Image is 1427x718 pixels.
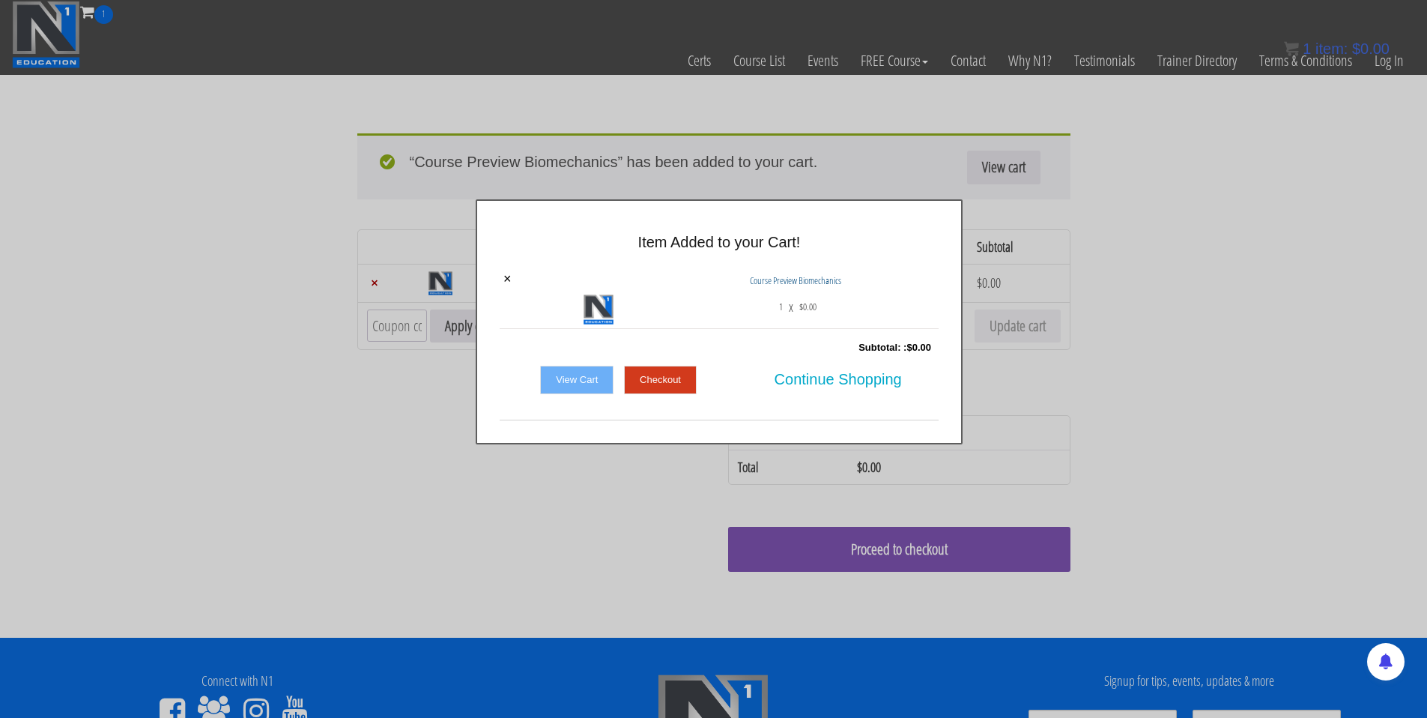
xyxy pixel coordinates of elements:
[584,295,613,325] img: Course Preview Biomechanics
[799,300,816,313] bdi: 0.00
[779,295,783,319] span: 1
[906,342,912,353] span: $
[799,300,803,313] span: $
[638,234,801,250] span: Item Added to your Cart!
[906,342,931,353] bdi: 0.00
[503,272,512,286] a: ×
[789,295,793,319] p: x
[624,366,697,394] a: Checkout
[540,366,613,394] a: View Cart
[500,333,939,363] div: Subtotal: :
[750,274,841,287] span: Course Preview Biomechanics
[775,363,902,395] span: Continue Shopping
